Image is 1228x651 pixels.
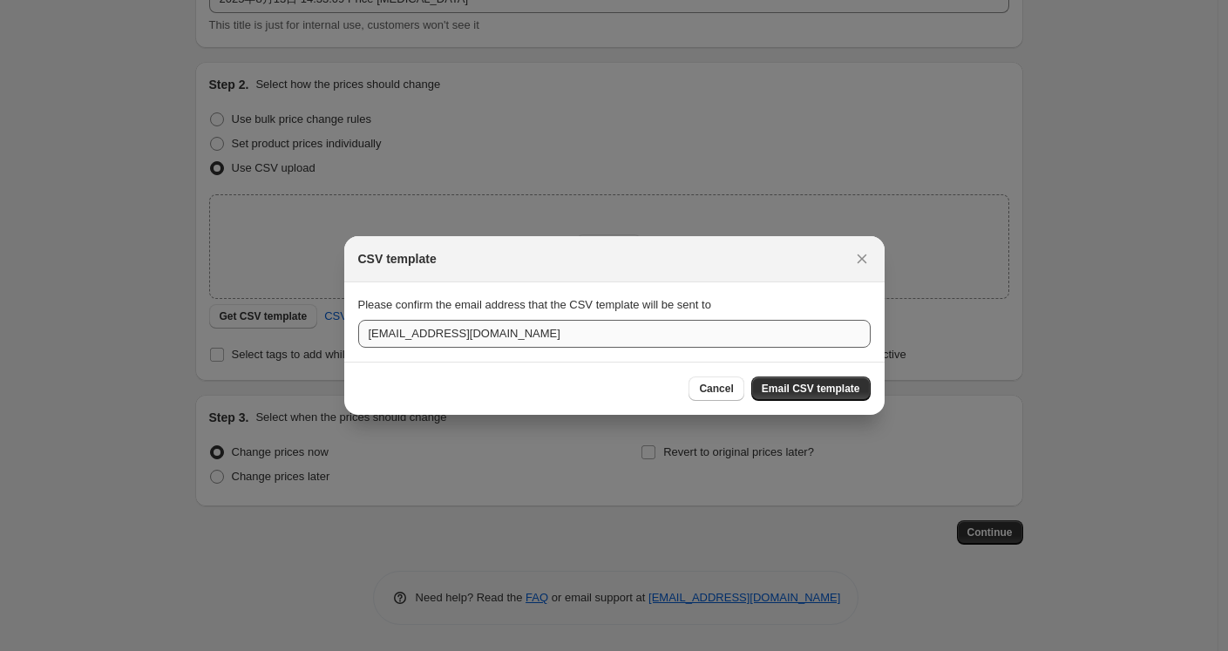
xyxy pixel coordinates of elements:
span: Please confirm the email address that the CSV template will be sent to [358,298,711,311]
span: Email CSV template [762,382,860,396]
span: Cancel [699,382,733,396]
h2: CSV template [358,250,437,268]
button: Email CSV template [751,376,871,401]
button: Cancel [689,376,743,401]
button: Close [850,247,874,271]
